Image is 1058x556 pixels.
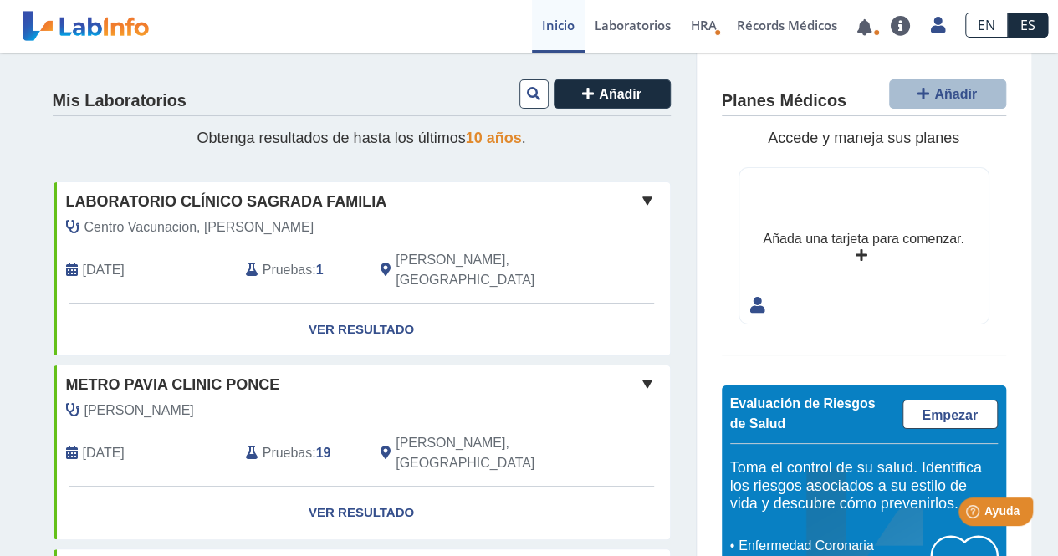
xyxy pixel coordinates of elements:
[722,91,846,111] h4: Planes Médicos
[263,260,312,280] span: Pruebas
[83,260,125,280] span: 2023-08-18
[396,250,580,290] span: Villalba, PR
[66,374,280,396] span: Metro Pavia Clinic Ponce
[730,459,998,513] h5: Toma el control de su salud. Identifica los riesgos asociados a su estilo de vida y descubre cómo...
[1008,13,1048,38] a: ES
[934,87,977,101] span: Añadir
[263,443,312,463] span: Pruebas
[466,130,522,146] span: 10 años
[396,433,580,473] span: Ponce, PR
[902,400,998,429] a: Empezar
[909,491,1040,538] iframe: Help widget launcher
[316,446,331,460] b: 19
[54,487,670,539] a: Ver Resultado
[889,79,1006,109] button: Añadir
[599,87,641,101] span: Añadir
[768,130,959,146] span: Accede y maneja sus planes
[554,79,671,109] button: Añadir
[84,400,194,421] span: Rivera Vega, Carol
[316,263,324,277] b: 1
[922,408,978,422] span: Empezar
[233,433,368,473] div: :
[53,91,187,111] h4: Mis Laboratorios
[233,250,368,290] div: :
[734,536,931,556] li: Enfermedad Coronaria
[763,229,963,249] div: Añada una tarjeta para comenzar.
[54,304,670,356] a: Ver Resultado
[84,217,314,237] span: Centro Vacunacion, Avancino
[197,130,525,146] span: Obtenga resultados de hasta los últimos .
[730,396,876,431] span: Evaluación de Riesgos de Salud
[83,443,125,463] span: 2022-10-14
[691,17,717,33] span: HRA
[66,191,387,213] span: Laboratorio Clínico Sagrada Familia
[965,13,1008,38] a: EN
